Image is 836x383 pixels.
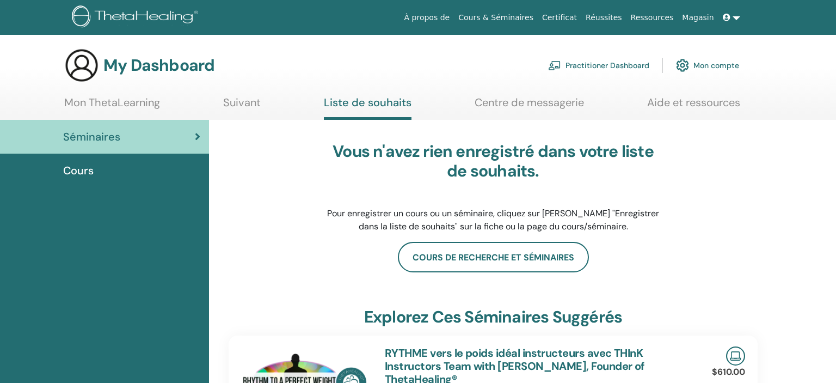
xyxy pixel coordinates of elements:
[548,53,649,77] a: Practitioner Dashboard
[676,56,689,75] img: cog.svg
[726,346,745,366] img: Live Online Seminar
[678,8,718,28] a: Magasin
[647,96,740,117] a: Aide et ressources
[454,8,538,28] a: Cours & Séminaires
[398,242,589,272] a: Cours de recherche et séminaires
[63,129,120,145] span: Séminaires
[223,96,261,117] a: Suivant
[400,8,454,28] a: À propos de
[712,366,745,379] p: $610.00
[64,96,160,117] a: Mon ThetaLearning
[676,53,739,77] a: Mon compte
[548,60,561,70] img: chalkboard-teacher.svg
[322,142,665,181] h3: Vous n'avez rien enregistré dans votre liste de souhaits.
[626,8,678,28] a: Ressources
[364,307,622,327] h3: Explorez ces séminaires suggérés
[538,8,581,28] a: Certificat
[581,8,626,28] a: Réussites
[103,56,214,75] h3: My Dashboard
[324,96,411,120] a: Liste de souhaits
[64,48,99,83] img: generic-user-icon.jpg
[322,207,665,233] p: Pour enregistrer un cours ou un séminaire, cliquez sur [PERSON_NAME] "Enregistrer dans la liste d...
[72,5,202,30] img: logo.png
[475,96,584,117] a: Centre de messagerie
[63,162,94,179] span: Cours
